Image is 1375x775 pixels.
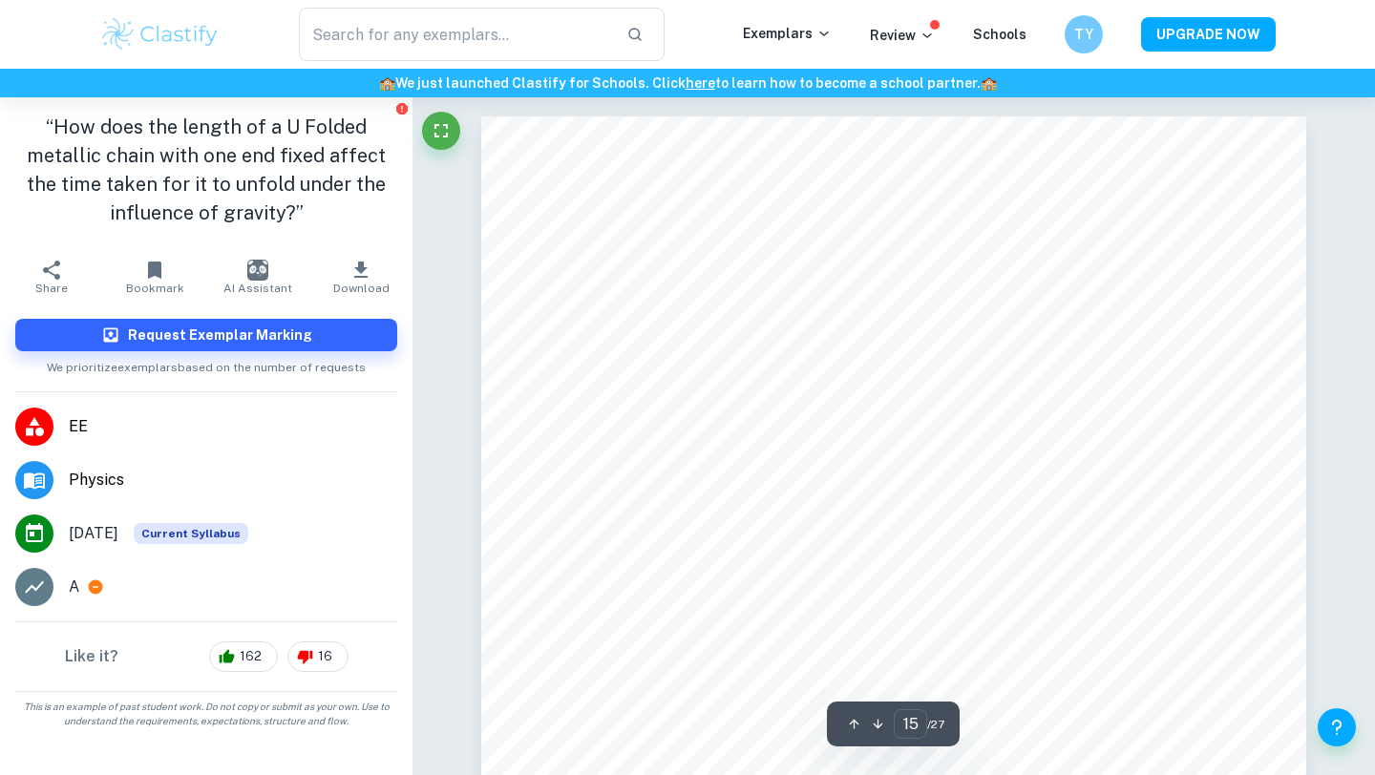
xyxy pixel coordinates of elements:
span: Bookmark [126,282,184,295]
h6: We just launched Clastify for Schools. Click to learn how to become a school partner. [4,73,1371,94]
span: Physics [69,469,397,492]
span: AI Assistant [223,282,292,295]
span: 🏫 [981,75,997,91]
button: Bookmark [103,250,206,304]
span: [DATE] [69,522,118,545]
span: This is an example of past student work. Do not copy or submit as your own. Use to understand the... [8,700,405,728]
span: 🏫 [379,75,395,91]
div: This exemplar is based on the current syllabus. Feel free to refer to it for inspiration/ideas wh... [134,523,248,544]
button: Report issue [394,101,409,115]
p: Review [870,25,935,46]
div: 16 [287,641,349,672]
button: Fullscreen [422,112,460,150]
input: Search for any exemplars... [299,8,611,61]
span: Download [333,282,390,295]
span: / 27 [927,716,944,733]
h6: Like it? [65,645,118,668]
h1: “How does the length of a U Folded metallic chain with one end fixed affect the time taken for it... [15,113,397,227]
button: Download [309,250,412,304]
span: Current Syllabus [134,523,248,544]
button: Help and Feedback [1318,708,1356,746]
button: AI Assistant [206,250,309,304]
span: Share [35,282,68,295]
a: Schools [973,27,1026,42]
p: A [69,576,79,598]
img: AI Assistant [247,260,268,281]
span: EE [69,415,397,438]
a: here [686,75,715,91]
button: TY [1065,15,1103,53]
img: Clastify logo [99,15,221,53]
span: We prioritize exemplars based on the number of requests [47,351,366,376]
h6: Request Exemplar Marking [128,325,312,346]
button: UPGRADE NOW [1141,17,1276,52]
span: 16 [307,647,343,666]
div: 162 [209,641,278,672]
p: Exemplars [743,23,832,44]
button: Request Exemplar Marking [15,319,397,351]
h6: TY [1073,24,1095,45]
span: 162 [229,647,272,666]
